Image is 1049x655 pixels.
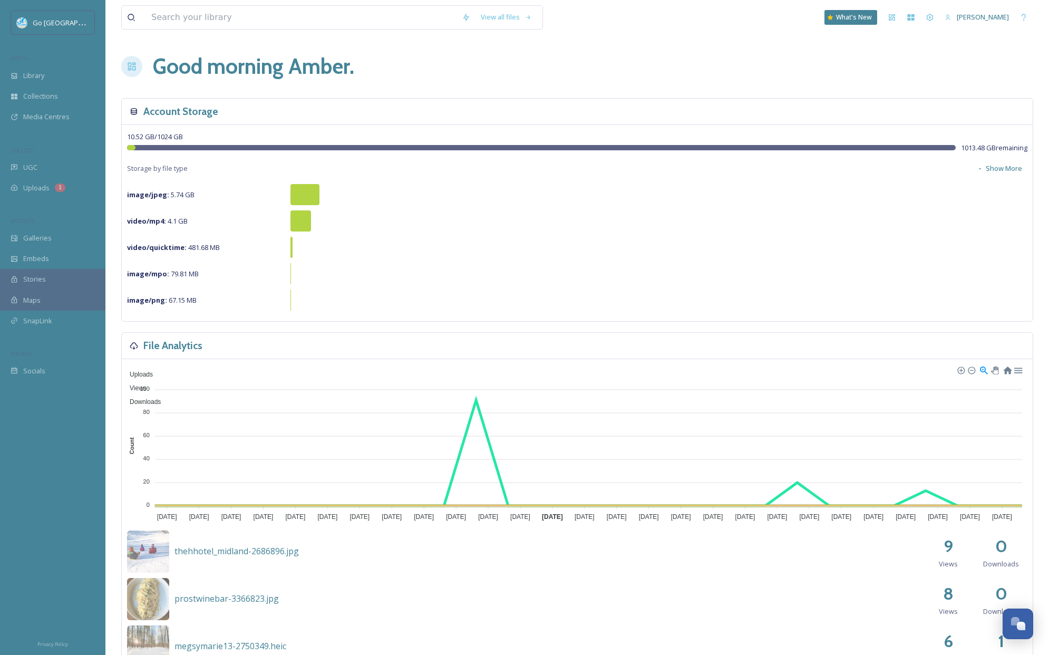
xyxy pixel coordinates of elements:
span: Socials [23,366,45,376]
img: 709e1b17-0c2f-4387-b1f5-694510e948cc.jpg [127,531,169,573]
tspan: [DATE] [254,513,274,521]
strong: image/jpeg : [127,190,169,199]
span: [PERSON_NAME] [957,12,1009,22]
div: Menu [1013,365,1022,374]
div: Zoom In [957,366,964,373]
tspan: [DATE] [896,513,916,521]
a: [PERSON_NAME] [939,7,1014,27]
tspan: [DATE] [542,513,563,521]
tspan: [DATE] [317,513,337,521]
span: SnapLink [23,316,52,326]
h3: File Analytics [143,338,202,353]
h2: 8 [943,581,954,606]
span: Views [122,384,147,392]
span: 79.81 MB [127,269,199,278]
span: Collections [23,91,58,101]
span: 481.68 MB [127,243,220,252]
tspan: 100 [140,385,150,391]
span: Embeds [23,254,49,264]
span: megsymarie13-2750349.heic [174,640,286,652]
span: Maps [23,295,41,305]
tspan: [DATE] [446,513,466,521]
span: Views [939,606,958,617]
span: 4.1 GB [127,216,188,226]
span: Views [939,559,958,569]
h2: 6 [944,629,953,654]
span: Privacy Policy [37,641,68,648]
div: Reset Zoom [1003,365,1012,374]
tspan: [DATE] [992,513,1012,521]
img: GoGreatLogo_MISkies_RegionalTrails%20%281%29.png [17,17,27,28]
span: Stories [23,274,46,284]
tspan: [DATE] [607,513,627,521]
span: Storage by file type [127,163,188,174]
span: Go [GEOGRAPHIC_DATA] [33,17,111,27]
div: 1 [55,184,65,192]
button: Open Chat [1003,609,1033,639]
div: Zoom Out [967,366,975,373]
span: Uploads [122,371,153,378]
strong: video/mp4 : [127,216,166,226]
span: prostwinebar-3366823.jpg [174,593,279,604]
span: Library [23,71,44,81]
button: Show More [972,158,1027,179]
h3: Account Storage [143,104,218,119]
tspan: [DATE] [382,513,402,521]
span: Uploads [23,183,50,193]
span: 10.52 GB / 1024 GB [127,132,183,141]
span: Downloads [122,398,161,406]
tspan: [DATE] [639,513,659,521]
text: Count [129,437,135,454]
tspan: [DATE] [831,513,851,521]
span: Downloads [983,606,1019,617]
tspan: [DATE] [928,513,948,521]
strong: video/quicktime : [127,243,187,252]
tspan: [DATE] [799,513,819,521]
span: Media Centres [23,112,70,122]
strong: image/mpo : [127,269,169,278]
a: View all files [475,7,537,27]
tspan: [DATE] [703,513,723,521]
img: c3779420-4ae3-4067-aebe-3ace1f5b1254.jpg [127,578,169,620]
h2: 0 [995,534,1007,559]
h1: Good morning Amber . [153,51,354,82]
h2: 0 [995,581,1007,606]
tspan: [DATE] [414,513,434,521]
h2: 1 [998,629,1004,654]
div: Panning [991,367,997,373]
span: UGC [23,162,37,172]
span: MEDIA [11,54,29,62]
tspan: [DATE] [768,513,788,521]
tspan: [DATE] [575,513,595,521]
span: 5.74 GB [127,190,195,199]
tspan: [DATE] [863,513,883,521]
span: thehhotel_midland-2686896.jpg [174,545,299,557]
span: SOCIALS [11,350,32,358]
tspan: [DATE] [671,513,691,521]
tspan: [DATE] [478,513,498,521]
a: What's New [824,10,877,25]
tspan: 20 [143,478,150,485]
tspan: [DATE] [189,513,209,521]
tspan: 40 [143,455,150,461]
tspan: [DATE] [157,513,177,521]
span: WIDGETS [11,217,35,225]
strong: image/png : [127,295,167,305]
a: Privacy Policy [37,637,68,650]
tspan: [DATE] [349,513,370,521]
div: Selection Zoom [979,365,988,374]
span: 1013.48 GB remaining [961,143,1027,153]
span: 67.15 MB [127,295,197,305]
tspan: [DATE] [221,513,241,521]
span: Downloads [983,559,1019,569]
h2: 9 [944,534,953,559]
tspan: 60 [143,432,150,438]
span: COLLECT [11,146,33,154]
tspan: 80 [143,409,150,415]
tspan: [DATE] [510,513,530,521]
tspan: 0 [147,502,150,508]
tspan: [DATE] [735,513,755,521]
input: Search your library [146,6,456,29]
